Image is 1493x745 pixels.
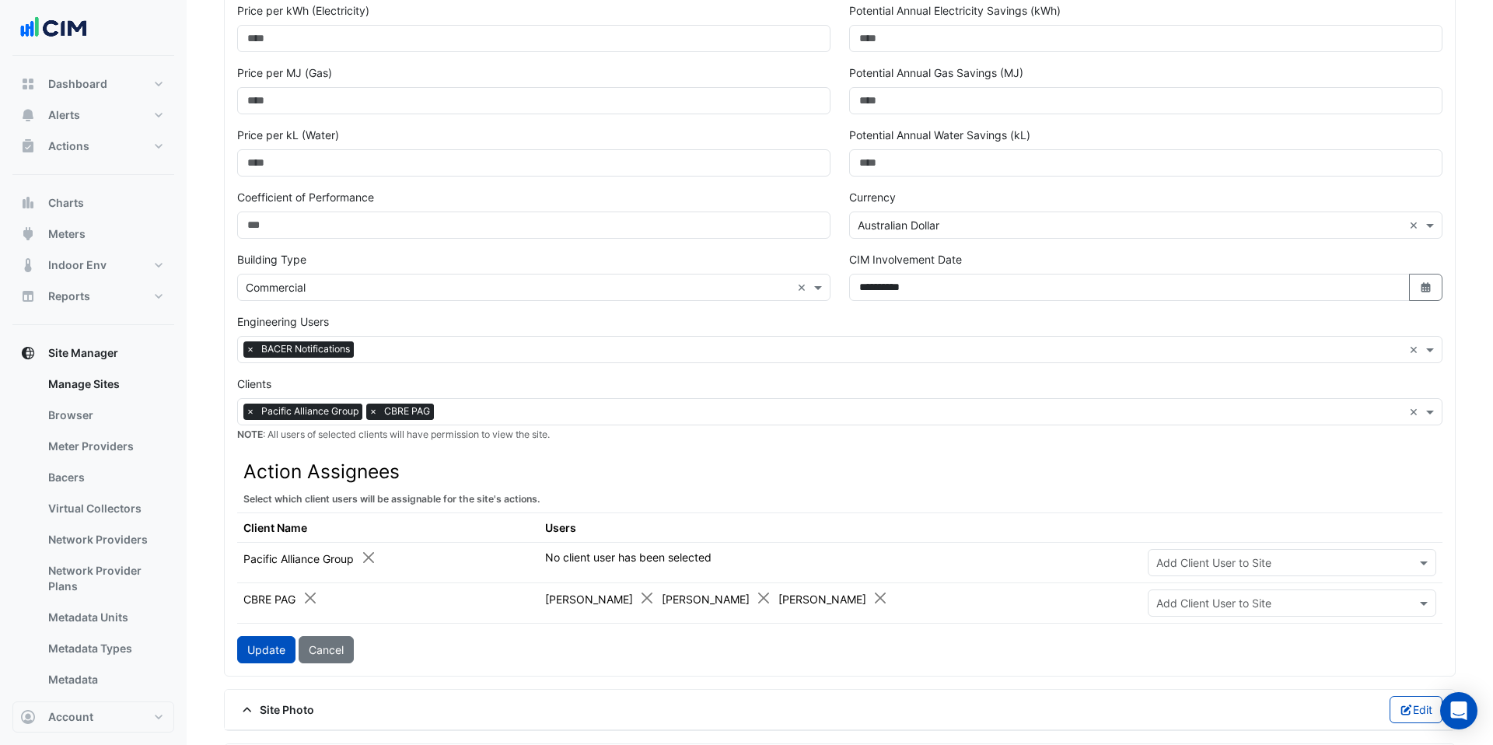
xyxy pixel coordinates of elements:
th: Users [539,513,1142,543]
a: Network Providers [36,524,174,555]
span: Actions [48,138,89,154]
button: Update [237,636,295,663]
a: Network Provider Plans [36,555,174,602]
span: Meters [48,226,86,242]
td: No client user has been selected [539,543,1142,583]
button: Alerts [12,100,174,131]
strong: NOTE [237,428,263,440]
button: Charts [12,187,174,219]
app-icon: Indoor Env [20,257,36,273]
button: Edit [1390,696,1443,723]
a: Browser [36,400,174,431]
span: Pacific Alliance Group [257,404,362,419]
div: [PERSON_NAME] [778,589,889,607]
h3: Action Assignees [243,460,1436,483]
label: CIM Involvement Date [849,251,962,268]
small: : All users of selected clients will have permission to view the site. [237,428,550,440]
div: Open Intercom Messenger [1440,692,1477,729]
label: Clients [237,376,271,392]
span: Site Manager [48,345,118,361]
span: Charts [48,195,84,211]
button: Close [756,589,772,606]
span: Alerts [48,107,80,123]
span: Indoor Env [48,257,107,273]
button: Close [872,589,889,606]
a: Virtual Collectors [36,493,174,524]
a: Metadata [36,664,174,695]
app-icon: Actions [20,138,36,154]
label: Potential Annual Water Savings (kL) [849,127,1030,143]
span: Dashboard [48,76,107,92]
a: Meter Providers [36,431,174,462]
button: Cancel [299,636,354,663]
div: Pacific Alliance Group [243,549,376,567]
label: Engineering Users [237,313,329,330]
span: CBRE PAG [380,404,434,419]
label: Price per kWh (Electricity) [237,2,369,19]
label: Currency [849,189,896,205]
a: Manage Sites [36,369,174,400]
a: Metadata Units [36,602,174,633]
button: Account [12,701,174,733]
button: Dashboard [12,68,174,100]
label: Potential Annual Electricity Savings (kWh) [849,2,1061,19]
a: Bacers [36,462,174,493]
div: [PERSON_NAME] [545,589,656,607]
fa-icon: Select Date [1419,281,1433,294]
button: Meters [12,219,174,250]
app-icon: Charts [20,195,36,211]
label: Coefficient of Performance [237,189,374,205]
span: Reports [48,289,90,304]
span: BACER Notifications [257,341,354,357]
span: Clear [1409,341,1422,358]
app-icon: Alerts [20,107,36,123]
a: Meters [36,695,174,726]
span: Clear [1409,217,1422,233]
button: Indoor Env [12,250,174,281]
label: Potential Annual Gas Savings (MJ) [849,65,1023,81]
app-icon: Site Manager [20,345,36,361]
label: Price per kL (Water) [237,127,339,143]
label: Building Type [237,251,306,268]
small: Select which client users will be assignable for the site's actions. [243,493,540,505]
span: Clear [1409,404,1422,420]
span: Site Photo [237,701,314,718]
th: Client Name [237,513,539,543]
div: [PERSON_NAME] [662,589,772,607]
button: Close [639,589,656,606]
button: Reports [12,281,174,312]
span: Clear [797,279,810,296]
app-icon: Reports [20,289,36,304]
div: CBRE PAG [243,589,318,607]
button: Close [360,549,376,565]
button: Actions [12,131,174,162]
a: Metadata Types [36,633,174,664]
span: × [243,404,257,419]
app-icon: Dashboard [20,76,36,92]
button: Site Manager [12,338,174,369]
span: × [366,404,380,419]
app-icon: Meters [20,226,36,242]
button: Close [302,589,318,606]
img: Company Logo [19,12,89,44]
span: Account [48,709,93,725]
span: × [243,341,257,357]
label: Price per MJ (Gas) [237,65,332,81]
